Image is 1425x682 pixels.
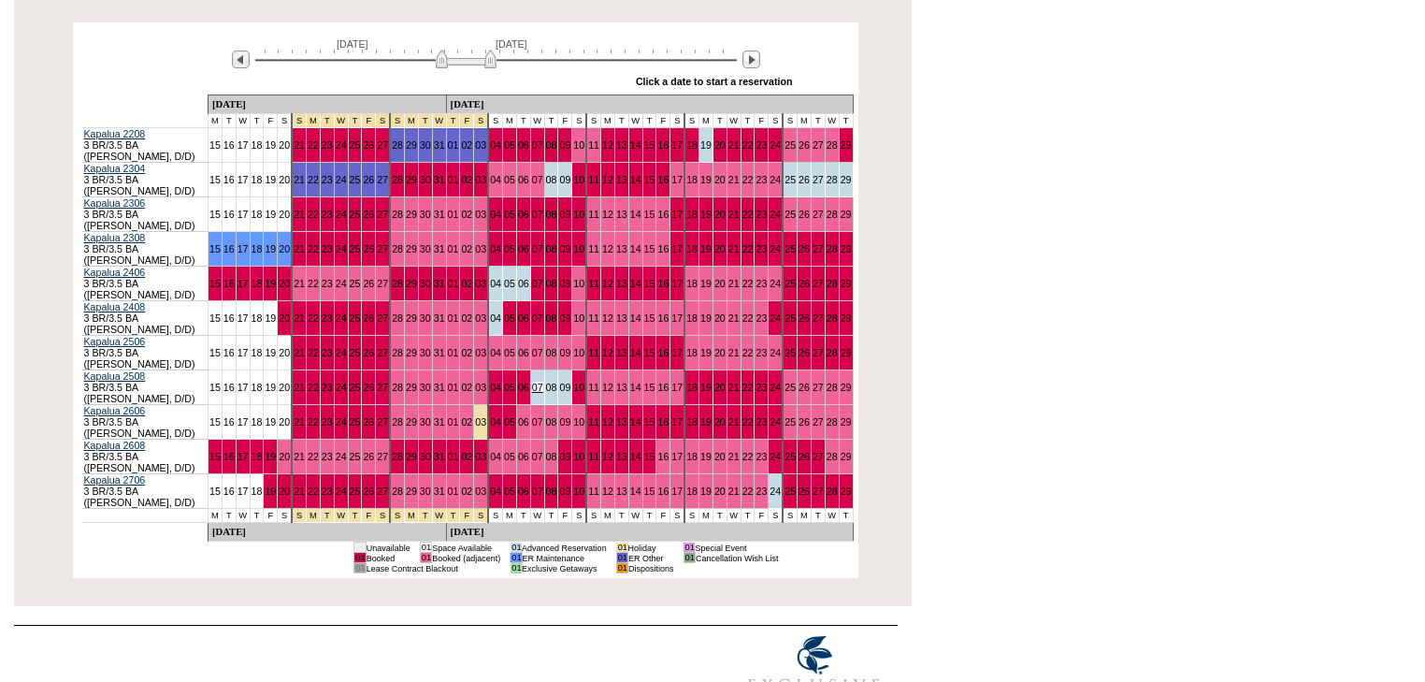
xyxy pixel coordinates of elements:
a: 20 [714,139,726,151]
a: Kapalua 2308 [84,232,146,243]
a: Kapalua 2408 [84,301,146,312]
a: 23 [756,243,767,254]
a: 23 [756,139,767,151]
a: 20 [714,209,726,220]
a: 18 [252,174,263,185]
a: 13 [616,174,627,185]
a: 25 [784,278,796,289]
a: 05 [504,243,515,254]
a: 15 [209,243,221,254]
a: 04 [490,209,501,220]
a: 22 [742,174,754,185]
a: 12 [602,243,613,254]
a: 26 [799,312,810,324]
a: 22 [308,278,319,289]
a: 28 [827,174,838,185]
a: 24 [770,209,781,220]
a: 09 [559,209,570,220]
a: 15 [209,347,221,358]
a: 26 [363,209,374,220]
a: 29 [841,243,852,254]
a: 19 [265,243,276,254]
a: 17 [671,243,683,254]
a: 16 [223,312,235,324]
a: 20 [279,139,290,151]
a: 01 [448,174,459,185]
a: 21 [728,312,740,324]
a: 12 [602,174,613,185]
a: 14 [630,209,641,220]
a: 08 [546,174,557,185]
a: 27 [377,312,388,324]
a: 17 [237,209,249,220]
a: 14 [630,312,641,324]
a: 29 [841,312,852,324]
a: 29 [406,278,417,289]
a: 23 [756,174,767,185]
a: 12 [602,312,613,324]
a: 20 [279,174,290,185]
a: 20 [714,278,726,289]
a: 23 [756,278,767,289]
a: 26 [799,139,810,151]
a: 19 [700,278,712,289]
a: 20 [714,312,726,324]
a: 13 [616,139,627,151]
a: 18 [252,243,263,254]
a: 05 [504,139,515,151]
a: 02 [461,243,472,254]
a: 28 [827,139,838,151]
a: 22 [742,209,754,220]
a: 04 [490,139,501,151]
a: 26 [363,312,374,324]
a: 29 [406,347,417,358]
a: 19 [265,174,276,185]
a: 27 [377,209,388,220]
a: 27 [813,209,824,220]
a: 31 [434,278,445,289]
a: 16 [657,174,669,185]
a: 15 [644,209,655,220]
a: 01 [448,243,459,254]
a: 07 [532,243,543,254]
a: 12 [602,209,613,220]
a: 27 [813,312,824,324]
a: 10 [573,209,584,220]
a: 05 [504,312,515,324]
a: 18 [252,347,263,358]
a: 28 [392,209,403,220]
a: 15 [209,139,221,151]
a: 25 [350,243,361,254]
a: 11 [588,243,599,254]
a: 11 [588,174,599,185]
a: 22 [742,139,754,151]
a: 25 [350,139,361,151]
a: 19 [700,174,712,185]
a: 24 [770,139,781,151]
a: 28 [827,243,838,254]
a: 21 [294,312,305,324]
a: 15 [644,139,655,151]
a: 26 [363,139,374,151]
a: 16 [657,139,669,151]
a: 28 [392,243,403,254]
a: 17 [671,312,683,324]
a: 08 [546,243,557,254]
a: 03 [475,139,486,151]
a: 30 [420,209,431,220]
a: 26 [363,174,374,185]
a: 26 [799,209,810,220]
a: 16 [223,209,235,220]
a: 23 [322,347,333,358]
a: 27 [813,174,824,185]
a: 01 [448,209,459,220]
a: 21 [294,347,305,358]
a: 10 [573,174,584,185]
a: 23 [322,139,333,151]
a: 12 [602,278,613,289]
a: 23 [322,209,333,220]
a: 04 [490,174,501,185]
a: 15 [209,312,221,324]
a: 01 [448,278,459,289]
a: 27 [377,243,388,254]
